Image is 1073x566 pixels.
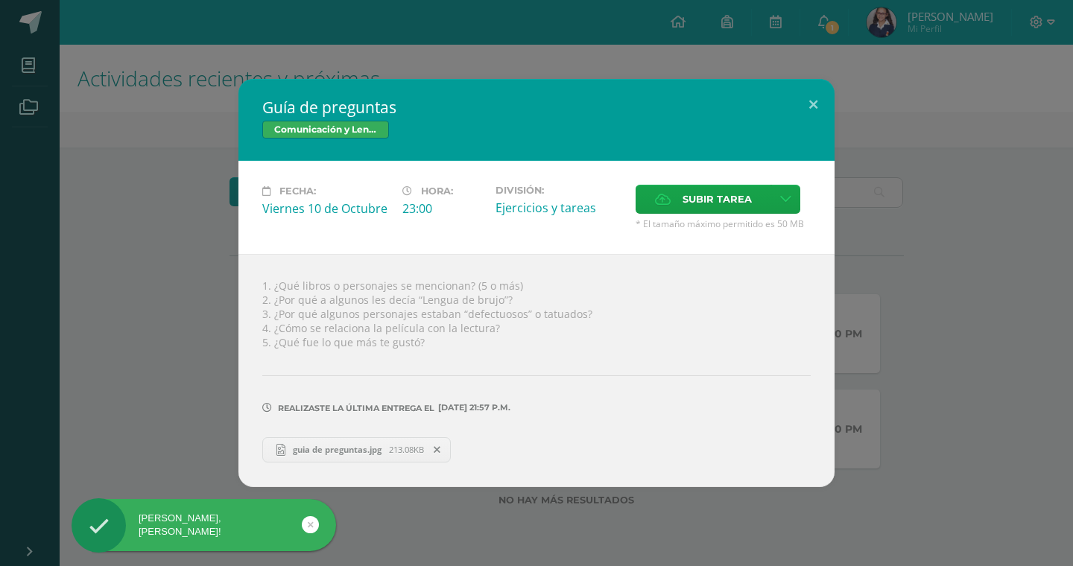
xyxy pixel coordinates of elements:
h2: Guía de preguntas [262,97,811,118]
span: guia de preguntas.jpg [285,444,389,455]
button: Close (Esc) [792,79,835,130]
span: Fecha: [279,185,316,197]
span: * El tamaño máximo permitido es 50 MB [636,217,811,230]
a: guia de preguntas.jpg 213.08KB [262,437,451,462]
span: Comunicación y Lenguaje, Idioma Español [262,121,389,139]
label: División: [496,185,624,196]
div: Viernes 10 de Octubre [262,200,390,217]
span: Remover entrega [425,442,450,458]
span: Subir tarea [683,185,752,213]
span: Hora: [421,185,453,197]
div: 1. ¿Qué libros o personajes se mencionan? (5 o más) 2. ¿Por qué a algunos les decía “Lengua de br... [238,254,835,486]
span: 213.08KB [389,444,424,455]
div: Ejercicios y tareas [496,200,624,216]
div: [PERSON_NAME], [PERSON_NAME]! [72,512,336,538]
span: Realizaste la última entrega el [278,403,434,413]
div: 23:00 [402,200,484,217]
